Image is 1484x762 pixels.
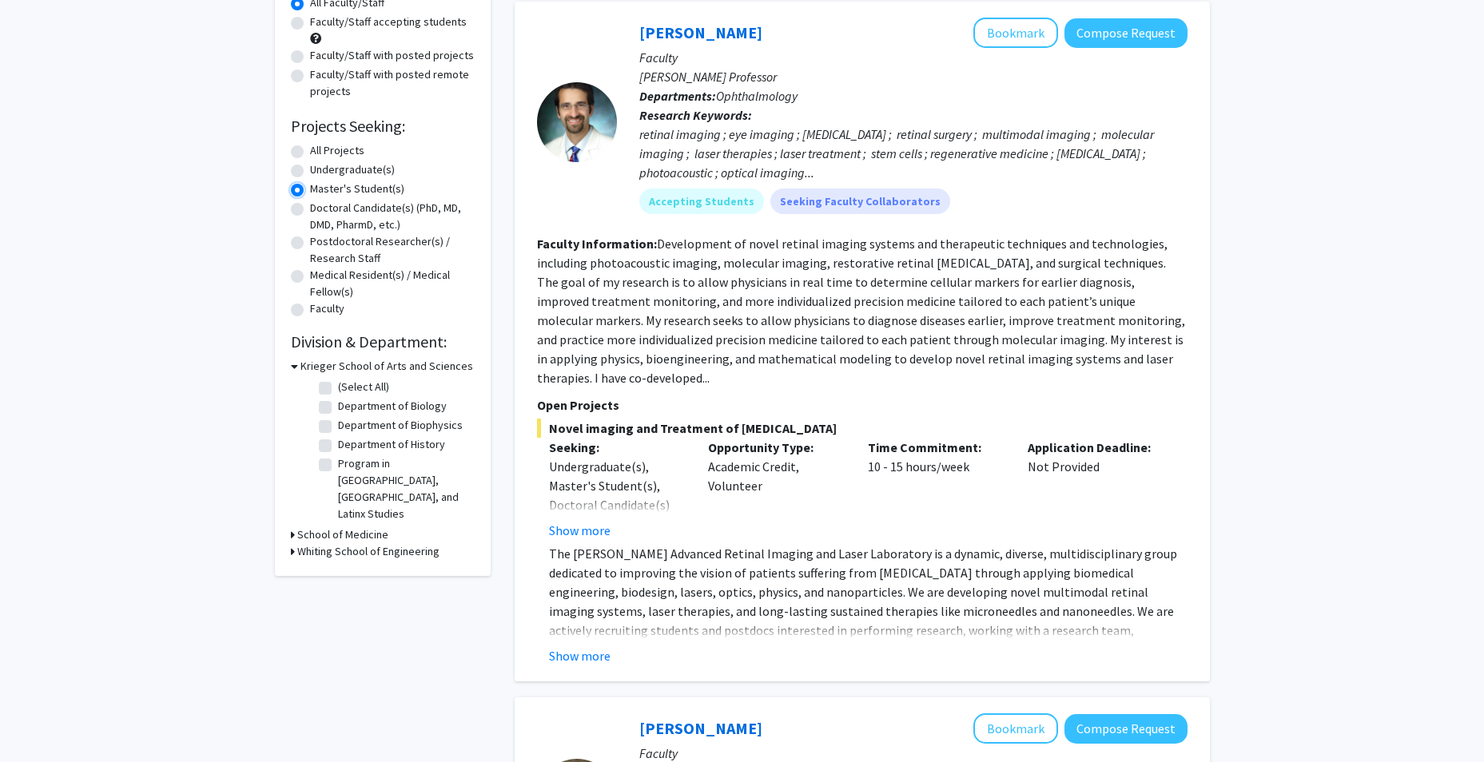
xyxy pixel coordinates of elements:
label: Department of Biophysics [338,417,463,434]
button: Compose Request to Yannis Paulus [1064,18,1188,48]
label: Medical Resident(s) / Medical Fellow(s) [310,267,475,300]
p: The [PERSON_NAME] Advanced Retinal Imaging and Laser Laboratory is a dynamic, diverse, multidisci... [549,544,1188,697]
div: retinal imaging ; eye imaging ; [MEDICAL_DATA] ; retinal surgery ; multimodal imaging ; molecular... [639,125,1188,182]
label: Faculty [310,300,344,317]
button: Add Chen Li to Bookmarks [973,713,1058,744]
label: Department of History [338,436,445,453]
a: [PERSON_NAME] [639,718,762,738]
mat-chip: Accepting Students [639,189,764,214]
b: Research Keywords: [639,107,752,123]
label: Doctoral Candidate(s) (PhD, MD, DMD, PharmD, etc.) [310,200,475,233]
label: Faculty/Staff with posted remote projects [310,66,475,100]
button: Show more [549,646,611,665]
fg-read-more: Development of novel retinal imaging systems and therapeutic techniques and technologies, includi... [537,236,1185,386]
h3: Whiting School of Engineering [297,543,440,560]
h2: Projects Seeking: [291,117,475,136]
label: (Select All) [338,379,389,395]
iframe: Chat [12,690,68,750]
h3: School of Medicine [297,526,388,543]
button: Add Yannis Paulus to Bookmarks [973,18,1058,48]
label: All Projects [310,142,364,159]
p: Application Deadline: [1028,438,1164,457]
b: Faculty Information: [537,236,657,252]
p: Opportunity Type: [708,438,844,457]
div: 10 - 15 hours/week [856,438,1016,540]
a: [PERSON_NAME] [639,22,762,42]
h3: Krieger School of Arts and Sciences [300,358,473,375]
p: [PERSON_NAME] Professor [639,67,1188,86]
label: Faculty/Staff accepting students [310,14,467,30]
span: Novel imaging and Treatment of [MEDICAL_DATA] [537,419,1188,438]
p: Faculty [639,48,1188,67]
button: Show more [549,521,611,540]
label: Postdoctoral Researcher(s) / Research Staff [310,233,475,267]
label: Program in [GEOGRAPHIC_DATA], [GEOGRAPHIC_DATA], and Latinx Studies [338,455,471,522]
label: Faculty/Staff with posted projects [310,47,474,64]
b: Departments: [639,88,716,104]
p: Open Projects [537,395,1188,415]
span: Ophthalmology [716,88,798,104]
h2: Division & Department: [291,332,475,351]
div: Not Provided [1016,438,1176,540]
p: Seeking: [549,438,685,457]
div: Academic Credit, Volunteer [696,438,856,540]
button: Compose Request to Chen Li [1064,714,1188,744]
div: Undergraduate(s), Master's Student(s), Doctoral Candidate(s) (PhD, MD, DMD, PharmD, etc.), Postdo... [549,457,685,649]
mat-chip: Seeking Faculty Collaborators [770,189,950,214]
label: Master's Student(s) [310,181,404,197]
p: Time Commitment: [868,438,1004,457]
label: Department of Biology [338,398,447,415]
label: Undergraduate(s) [310,161,395,178]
